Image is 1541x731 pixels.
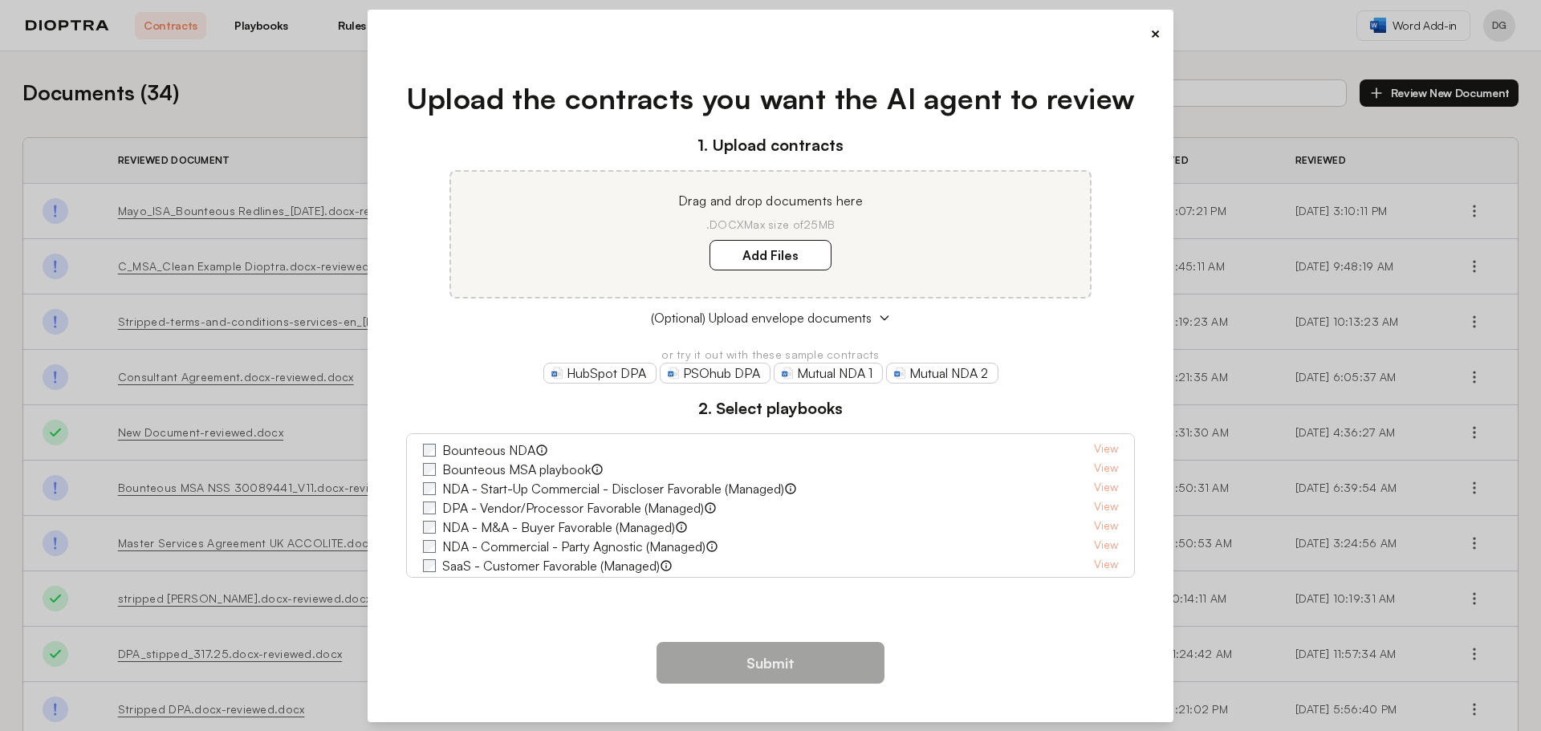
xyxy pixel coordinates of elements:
[710,240,831,270] label: Add Files
[1094,556,1118,575] a: View
[406,133,1136,157] h3: 1. Upload contracts
[651,308,872,327] span: (Optional) Upload envelope documents
[442,498,704,518] label: DPA - Vendor/Processor Favorable (Managed)
[1150,22,1161,45] button: ×
[442,460,591,479] label: Bounteous MSA playbook
[1094,479,1118,498] a: View
[442,537,705,556] label: NDA - Commercial - Party Agnostic (Managed)
[406,308,1136,327] button: (Optional) Upload envelope documents
[406,347,1136,363] p: or try it out with these sample contracts
[442,556,660,575] label: SaaS - Customer Favorable (Managed)
[442,518,675,537] label: NDA - M&A - Buyer Favorable (Managed)
[406,396,1136,420] h3: 2. Select playbooks
[1094,518,1118,537] a: View
[406,77,1136,120] h1: Upload the contracts you want the AI agent to review
[1094,575,1118,595] a: View
[1094,498,1118,518] a: View
[660,363,770,384] a: PSOhub DPA
[886,363,998,384] a: Mutual NDA 2
[470,191,1071,210] p: Drag and drop documents here
[442,575,712,595] label: Dioptra Services Agreement - Vendor Favorable
[543,363,657,384] a: HubSpot DPA
[470,217,1071,233] p: .DOCX Max size of 25MB
[1094,441,1118,460] a: View
[657,642,884,684] button: Submit
[774,363,883,384] a: Mutual NDA 1
[1094,537,1118,556] a: View
[442,479,784,498] label: NDA - Start-Up Commercial - Discloser Favorable (Managed)
[1094,460,1118,479] a: View
[442,441,535,460] label: Bounteous NDA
